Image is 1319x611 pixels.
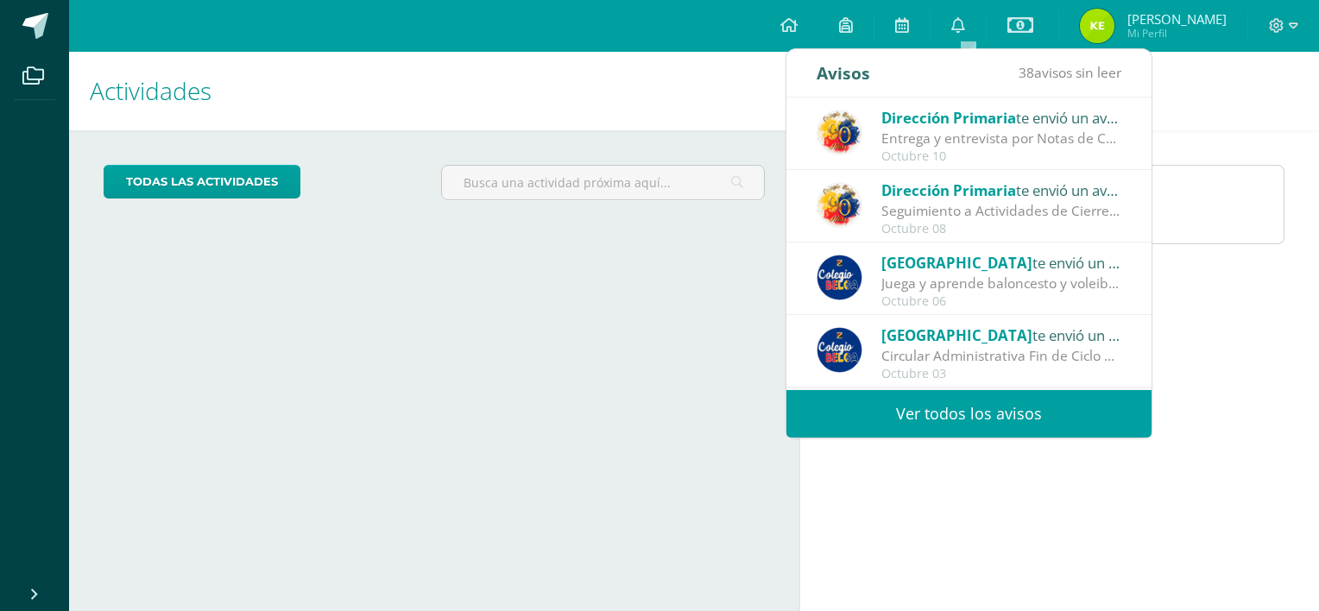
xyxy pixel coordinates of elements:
[881,274,1121,293] div: Juega y aprende baloncesto y voleibol: ¡Participa en nuestro Curso de Vacaciones! Costo: Q300.00 ...
[881,179,1121,201] div: te envió un aviso
[1127,26,1227,41] span: Mi Perfil
[1080,9,1114,43] img: cae8f5686f4ff4c6d4fa1a6be44c0553.png
[786,390,1152,438] a: Ver todos los avisos
[881,201,1121,221] div: Seguimiento a Actividades de Cierre de Ciclo Escolar para Sexto Primaria. : Estimados padres y ma...
[442,166,764,199] input: Busca una actividad próxima aquí...
[881,346,1121,366] div: Circular Administrativa Fin de Ciclo 2025: Estimados padres de familia: Esperamos que Jesús, Marí...
[881,251,1121,274] div: te envió un aviso
[881,325,1032,345] span: [GEOGRAPHIC_DATA]
[1127,10,1227,28] span: [PERSON_NAME]
[817,182,862,228] img: 050f0ca4ac5c94d5388e1bdfdf02b0f1.png
[90,52,779,130] h1: Actividades
[881,149,1121,164] div: Octubre 10
[881,294,1121,309] div: Octubre 06
[817,327,862,373] img: 919ad801bb7643f6f997765cf4083301.png
[881,324,1121,346] div: te envió un aviso
[817,255,862,300] img: 919ad801bb7643f6f997765cf4083301.png
[817,49,870,97] div: Avisos
[881,106,1121,129] div: te envió un aviso
[104,165,300,198] a: todas las Actividades
[881,129,1121,148] div: Entrega y entrevista por Notas de Cuarta Unidad: Estimados Padres de Familia: Reciban un cordial ...
[1019,63,1034,82] span: 38
[817,110,862,155] img: 050f0ca4ac5c94d5388e1bdfdf02b0f1.png
[881,180,1016,200] span: Dirección Primaria
[881,253,1032,273] span: [GEOGRAPHIC_DATA]
[881,367,1121,381] div: Octubre 03
[881,108,1016,128] span: Dirección Primaria
[881,222,1121,236] div: Octubre 08
[1019,63,1121,82] span: avisos sin leer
